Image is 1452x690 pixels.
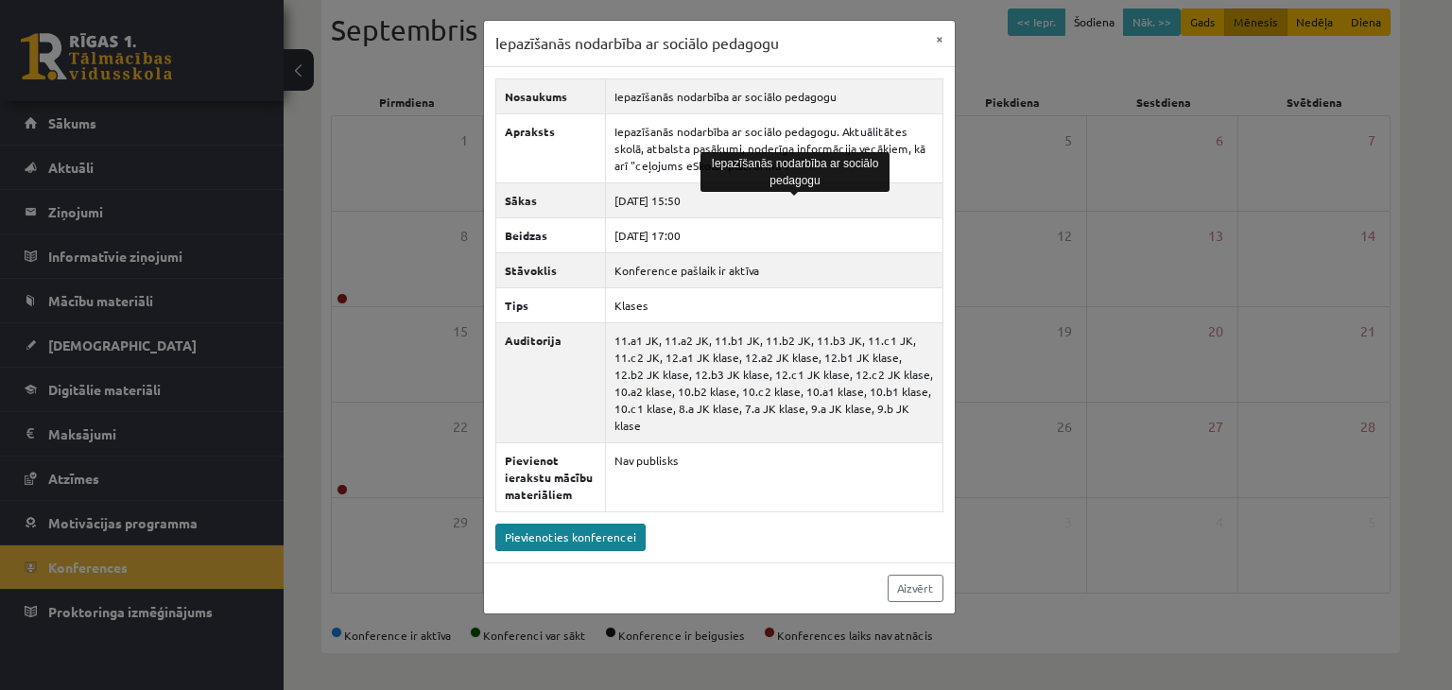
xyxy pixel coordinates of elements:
[605,78,942,113] td: Iepazīšanās nodarbība ar sociālo pedagogu
[495,113,605,182] th: Apraksts
[495,32,779,55] h3: Iepazīšanās nodarbība ar sociālo pedagogu
[605,217,942,252] td: [DATE] 17:00
[605,322,942,442] td: 11.a1 JK, 11.a2 JK, 11.b1 JK, 11.b2 JK, 11.b3 JK, 11.c1 JK, 11.c2 JK, 12.a1 JK klase, 12.a2 JK kl...
[495,78,605,113] th: Nosaukums
[495,252,605,287] th: Stāvoklis
[495,217,605,252] th: Beidzas
[495,322,605,442] th: Auditorija
[495,182,605,217] th: Sākas
[888,575,943,602] a: Aizvērt
[605,182,942,217] td: [DATE] 15:50
[605,252,942,287] td: Konference pašlaik ir aktīva
[925,21,955,57] button: ×
[495,287,605,322] th: Tips
[605,287,942,322] td: Klases
[605,113,942,182] td: Iepazīšanās nodarbība ar sociālo pedagogu. Aktuālitātes skolā, atbalsta pasākumi, noderīga inform...
[605,442,942,511] td: Nav publisks
[700,152,890,192] div: Iepazīšanās nodarbība ar sociālo pedagogu
[495,524,646,551] a: Pievienoties konferencei
[495,442,605,511] th: Pievienot ierakstu mācību materiāliem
